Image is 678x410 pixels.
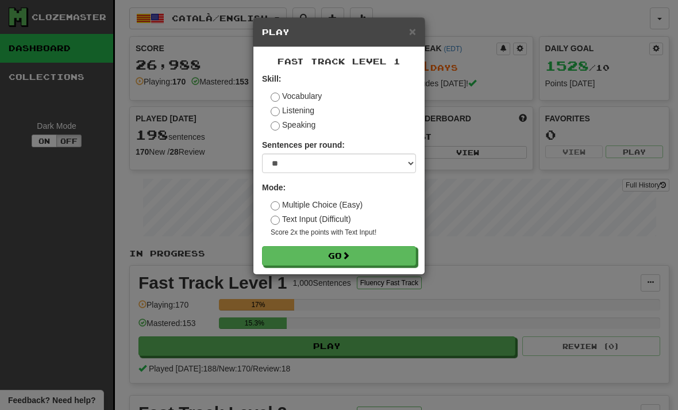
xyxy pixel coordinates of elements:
span: × [409,25,416,38]
h5: Play [262,26,416,38]
button: Go [262,246,416,266]
strong: Mode: [262,183,286,192]
strong: Skill: [262,74,281,83]
label: Listening [271,105,314,116]
input: Vocabulary [271,93,280,102]
small: Score 2x the points with Text Input ! [271,228,416,237]
label: Sentences per round: [262,139,345,151]
input: Listening [271,107,280,116]
label: Speaking [271,119,315,131]
input: Multiple Choice (Easy) [271,201,280,210]
label: Text Input (Difficult) [271,213,351,225]
label: Vocabulary [271,90,322,102]
button: Close [409,25,416,37]
input: Speaking [271,121,280,131]
span: Fast Track Level 1 [278,56,400,66]
label: Multiple Choice (Easy) [271,199,363,210]
input: Text Input (Difficult) [271,216,280,225]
